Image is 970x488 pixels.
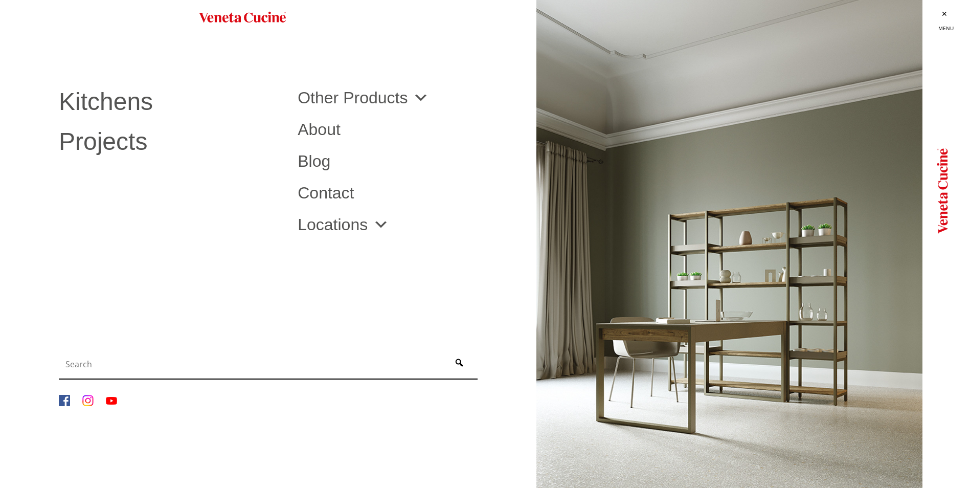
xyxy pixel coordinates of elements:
[298,90,429,106] a: Other Products
[106,395,117,406] img: YouTube
[59,395,70,406] img: Facebook
[59,129,282,154] a: Projects
[298,185,521,201] a: Contact
[298,121,521,138] a: About
[82,395,94,406] img: Instagram
[61,354,443,374] input: Search
[298,216,389,233] a: Locations
[59,90,282,114] a: Kitchens
[937,144,948,236] img: Logo
[298,153,521,169] a: Blog
[199,10,286,25] img: Veneta Cucine USA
